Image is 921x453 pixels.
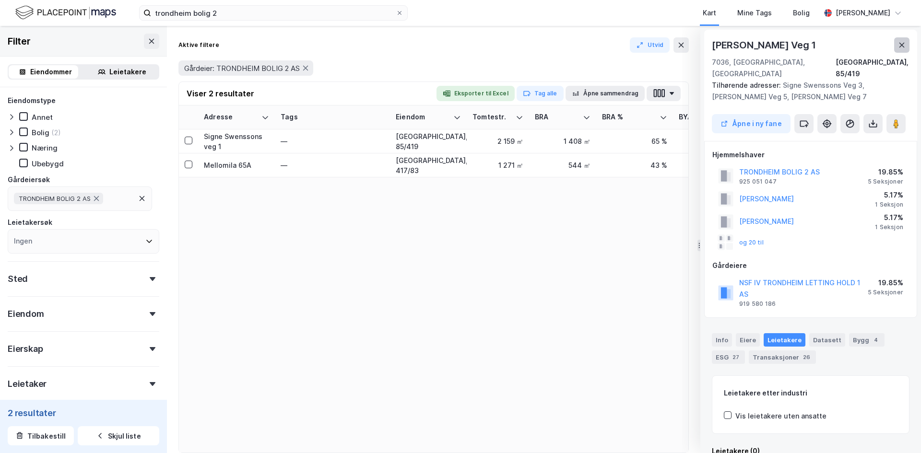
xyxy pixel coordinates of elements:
[32,159,64,168] div: Ubebygd
[517,86,564,101] button: Tag alle
[178,41,219,49] div: Aktive filtere
[630,37,670,53] button: Utvid
[679,136,734,146] div: 692 ㎡
[873,407,921,453] div: Kontrollprogram for chat
[712,333,732,347] div: Info
[396,155,461,175] div: [GEOGRAPHIC_DATA], 417/83
[875,201,903,209] div: 1 Seksjon
[8,174,50,186] div: Gårdeiersøk
[8,95,56,106] div: Eiendomstype
[875,189,903,201] div: 5.17%
[875,212,903,223] div: 5.17%
[712,37,818,53] div: [PERSON_NAME] Veg 1
[712,149,909,161] div: Hjemmelshaver
[739,300,776,308] div: 919 580 186
[703,7,716,19] div: Kart
[472,113,512,122] div: Tomtestr.
[566,86,645,101] button: Åpne sammendrag
[868,178,903,186] div: 5 Seksjoner
[8,426,74,445] button: Tilbakestill
[8,273,28,285] div: Sted
[868,166,903,178] div: 19.85%
[712,114,791,133] button: Åpne i ny fane
[849,333,885,347] div: Bygg
[472,136,523,146] div: 2 159 ㎡
[78,426,159,445] button: Skjul liste
[535,160,590,170] div: 544 ㎡
[868,289,903,296] div: 5 Seksjoner
[8,34,31,49] div: Filter
[51,128,61,137] div: (2)
[739,178,777,186] div: 925 051 047
[19,195,91,202] span: TRONDHEIM BOLIG 2 AS
[801,352,812,362] div: 26
[735,410,827,422] div: Vis leietakere uten ansatte
[836,57,909,80] div: [GEOGRAPHIC_DATA], 85/419
[437,86,515,101] button: Eksporter til Excel
[764,333,805,347] div: Leietakere
[187,88,254,99] div: Viser 2 resultater
[204,113,258,122] div: Adresse
[396,131,461,151] div: [GEOGRAPHIC_DATA], 85/419
[8,343,43,355] div: Eierskap
[836,7,890,19] div: [PERSON_NAME]
[602,160,667,170] div: 43 %
[396,113,449,122] div: Eiendom
[868,277,903,289] div: 19.85%
[749,350,816,364] div: Transaksjoner
[793,7,810,19] div: Bolig
[8,217,52,228] div: Leietakersøk
[32,128,49,137] div: Bolig
[15,4,116,21] img: logo.f888ab2527a4732fd821a326f86c7f29.svg
[724,387,897,399] div: Leietakere etter industri
[281,158,384,173] div: —
[32,113,53,122] div: Annet
[32,143,58,152] div: Næring
[109,66,146,78] div: Leietakere
[809,333,845,347] div: Datasett
[712,57,836,80] div: 7036, [GEOGRAPHIC_DATA], [GEOGRAPHIC_DATA]
[281,113,384,122] div: Tags
[8,378,47,390] div: Leietaker
[535,113,579,122] div: BRA
[602,136,667,146] div: 65 %
[281,134,384,149] div: —
[472,160,523,170] div: 1 271 ㎡
[679,113,723,122] div: BYA
[875,223,903,231] div: 1 Seksjon
[871,335,881,345] div: 4
[30,66,72,78] div: Eiendommer
[712,80,902,103] div: Signe Swenssons Veg 3, [PERSON_NAME] Veg 5, [PERSON_NAME] Veg 7
[14,235,32,247] div: Ingen
[204,131,269,151] div: Signe Swenssons veg 1
[731,352,741,362] div: 27
[712,350,745,364] div: ESG
[602,113,656,122] div: BRA %
[204,160,269,170] div: Mellomila 65A
[737,7,772,19] div: Mine Tags
[151,6,396,20] input: Søk på adresse, matrikkel, gårdeiere, leietakere eller personer
[535,136,590,146] div: 1 408 ㎡
[712,260,909,271] div: Gårdeiere
[8,407,159,418] div: 2 resultater
[712,81,783,89] span: Tilhørende adresser:
[679,160,734,170] div: 422 ㎡
[736,333,760,347] div: Eiere
[8,308,44,320] div: Eiendom
[873,407,921,453] iframe: Chat Widget
[184,64,300,73] span: Gårdeier: TRONDHEIM BOLIG 2 AS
